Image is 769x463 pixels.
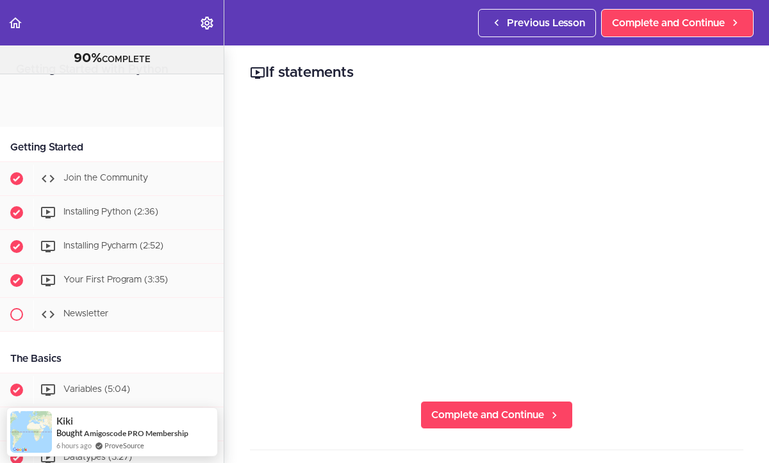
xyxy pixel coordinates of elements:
span: Kiki [56,416,73,426]
svg: Back to course curriculum [8,15,23,31]
a: Amigoscode PRO Membership [84,428,188,439]
span: Bought [56,428,83,438]
span: Complete and Continue [612,15,725,31]
img: provesource social proof notification image [10,411,52,453]
div: COMPLETE [16,51,208,67]
span: 6 hours ago [56,440,92,451]
span: Installing Python (2:36) [63,207,158,216]
span: Datatypes (3:27) [63,453,132,462]
span: 90% [74,52,102,65]
h2: If statements [250,62,743,84]
span: Installing Pycharm (2:52) [63,241,163,250]
svg: Settings Menu [199,15,215,31]
a: Complete and Continue [420,401,573,429]
a: ProveSource [104,440,144,451]
span: Previous Lesson [507,15,585,31]
a: Previous Lesson [478,9,596,37]
span: Complete and Continue [431,407,544,423]
span: Your First Program (3:35) [63,275,168,284]
span: Variables (5:04) [63,385,130,394]
a: Complete and Continue [601,9,754,37]
span: Join the Community [63,174,148,183]
iframe: Video Player [250,103,743,380]
span: Newsletter [63,309,108,318]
